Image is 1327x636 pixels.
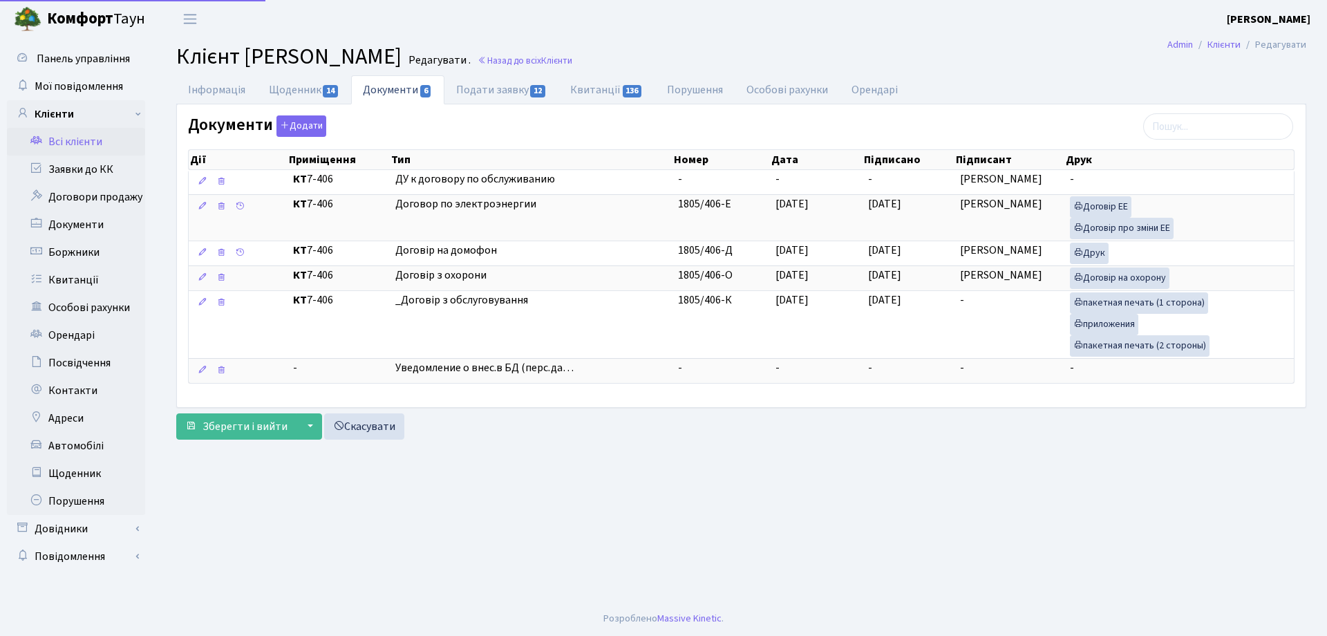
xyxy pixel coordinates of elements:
label: Документи [188,115,326,137]
span: - [775,171,780,187]
span: [DATE] [775,196,809,212]
span: Панель управління [37,51,130,66]
a: пакетная печать (2 стороны) [1070,335,1210,357]
a: Порушення [655,75,735,104]
span: Клієнти [541,54,572,67]
a: Документи [7,211,145,238]
th: Підписано [863,150,954,169]
b: Комфорт [47,8,113,30]
a: Друк [1070,243,1109,264]
span: [DATE] [775,243,809,258]
span: - [960,360,964,375]
span: - [678,171,682,187]
span: 1805/406-Е [678,196,731,212]
span: 7-406 [293,171,384,187]
a: Повідомлення [7,543,145,570]
span: _Договір з обслуговування [395,292,667,308]
span: 1805/406-К [678,292,732,308]
a: пакетная печать (1 сторона) [1070,292,1208,314]
span: - [293,360,384,376]
a: Довідники [7,515,145,543]
span: - [1070,171,1074,187]
span: [DATE] [868,268,901,283]
a: Автомобілі [7,432,145,460]
button: Переключити навігацію [173,8,207,30]
span: Клієнт [PERSON_NAME] [176,41,402,73]
a: Договір на охорону [1070,268,1169,289]
span: [DATE] [868,243,901,258]
a: Щоденник [7,460,145,487]
a: Договір ЕЕ [1070,196,1131,218]
th: Підписант [954,150,1065,169]
a: Адреси [7,404,145,432]
a: Особові рахунки [735,75,840,104]
span: [DATE] [868,196,901,212]
a: Клієнти [1207,37,1241,52]
span: 1805/406-Д [678,243,733,258]
a: Інформація [176,75,257,104]
a: Контакти [7,377,145,404]
b: КТ [293,171,307,187]
span: - [868,360,872,375]
a: Admin [1167,37,1193,52]
img: logo.png [14,6,41,33]
b: КТ [293,292,307,308]
a: Порушення [7,487,145,515]
button: Зберегти і вийти [176,413,297,440]
span: - [868,171,872,187]
span: Таун [47,8,145,31]
nav: breadcrumb [1147,30,1327,59]
b: КТ [293,268,307,283]
span: [PERSON_NAME] [960,243,1042,258]
a: [PERSON_NAME] [1227,11,1310,28]
span: 12 [530,85,545,97]
span: Договор по электроэнергии [395,196,667,212]
a: Договір про зміни ЕЕ [1070,218,1174,239]
a: Заявки до КК [7,156,145,183]
a: Назад до всіхКлієнти [478,54,572,67]
a: Боржники [7,238,145,266]
span: Уведомление о внес.в БД (перс.да… [395,360,667,376]
th: Тип [390,150,672,169]
th: Дії [189,150,288,169]
span: 14 [323,85,338,97]
span: - [678,360,682,375]
b: КТ [293,196,307,212]
a: Всі клієнти [7,128,145,156]
a: Щоденник [257,75,351,104]
a: Документи [351,75,444,104]
a: Подати заявку [444,75,558,104]
small: Редагувати . [406,54,471,67]
span: 136 [623,85,642,97]
span: 6 [420,85,431,97]
span: - [1070,360,1074,375]
span: 1805/406-О [678,268,733,283]
span: ДУ к договору по обслуживанию [395,171,667,187]
a: Особові рахунки [7,294,145,321]
a: Клієнти [7,100,145,128]
span: Договір на домофон [395,243,667,259]
span: 7-406 [293,292,384,308]
a: Орендарі [840,75,910,104]
a: Посвідчення [7,349,145,377]
a: Квитанції [558,75,655,104]
span: [DATE] [775,268,809,283]
span: [PERSON_NAME] [960,196,1042,212]
a: Massive Kinetic [657,611,722,626]
a: Мої повідомлення [7,73,145,100]
a: Скасувати [324,413,404,440]
th: Дата [770,150,862,169]
a: Квитанції [7,266,145,294]
div: Розроблено . [603,611,724,626]
b: [PERSON_NAME] [1227,12,1310,27]
a: приложения [1070,314,1138,335]
span: Зберегти і вийти [203,419,288,434]
span: 7-406 [293,268,384,283]
span: [PERSON_NAME] [960,171,1042,187]
span: - [775,360,780,375]
th: Приміщення [288,150,390,169]
input: Пошук... [1143,113,1293,140]
span: [DATE] [775,292,809,308]
span: [PERSON_NAME] [960,268,1042,283]
span: [DATE] [868,292,901,308]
